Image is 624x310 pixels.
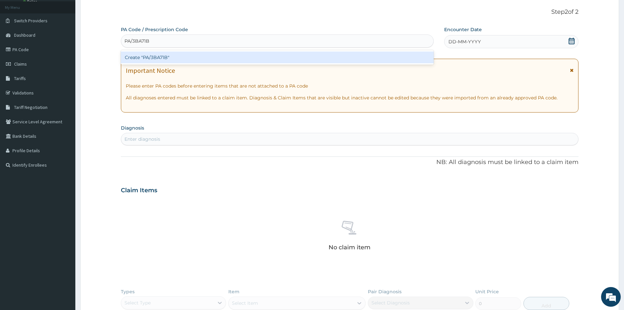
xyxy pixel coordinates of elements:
span: Tariff Negotiation [14,104,47,110]
span: We're online! [38,83,90,149]
h3: Claim Items [121,187,157,194]
div: Enter diagnosis [124,136,160,142]
div: Minimize live chat window [107,3,123,19]
p: Step 2 of 2 [121,9,578,16]
p: No claim item [329,244,370,251]
textarea: Type your message and hit 'Enter' [3,179,125,202]
div: Chat with us now [34,37,110,45]
p: NB: All diagnosis must be linked to a claim item [121,158,578,167]
label: PA Code / Prescription Code [121,26,188,33]
span: Claims [14,61,27,67]
p: Please enter PA codes before entering items that are not attached to a PA code [126,83,574,89]
span: Tariffs [14,75,26,81]
label: Diagnosis [121,125,144,131]
label: Encounter Date [444,26,482,33]
span: Switch Providers [14,18,47,24]
img: d_794563401_company_1708531726252_794563401 [12,33,27,49]
span: DD-MM-YYYY [448,38,481,45]
h1: Important Notice [126,67,175,74]
span: Dashboard [14,32,35,38]
div: Create "PA/3BA71B" [121,52,434,63]
p: All diagnoses entered must be linked to a claim item. Diagnosis & Claim Items that are visible bu... [126,94,574,101]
